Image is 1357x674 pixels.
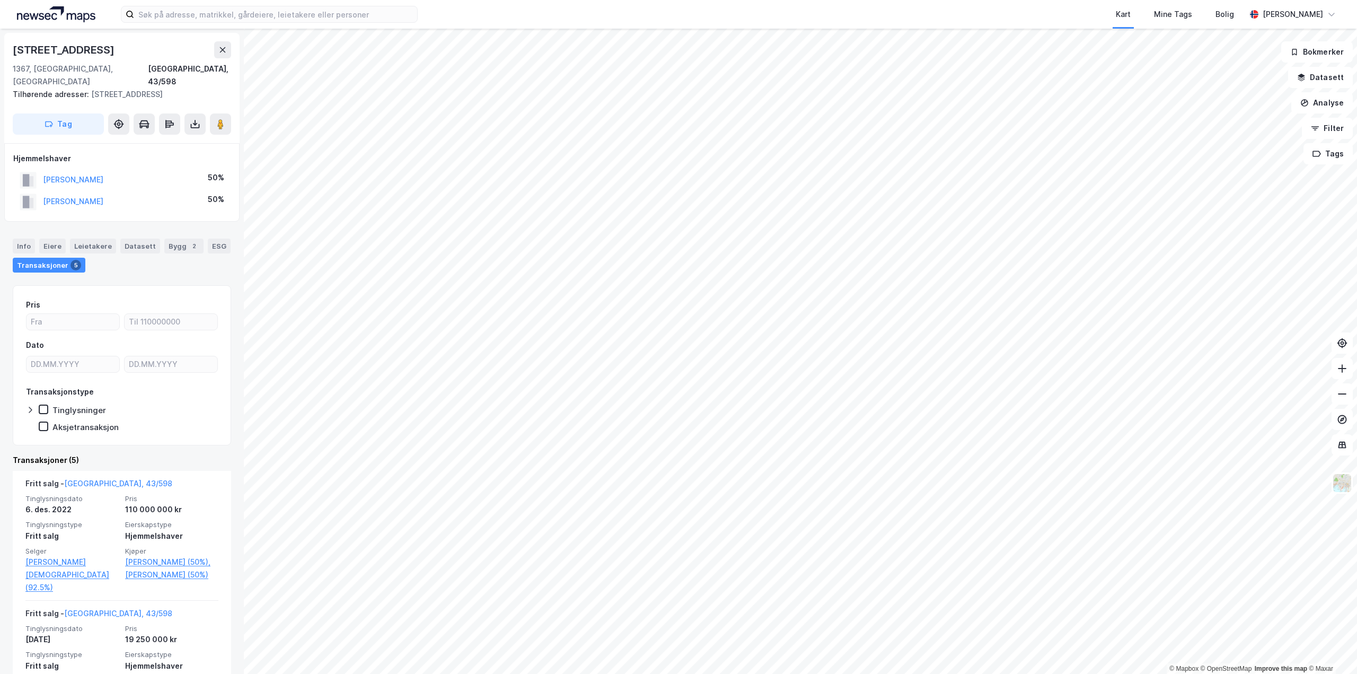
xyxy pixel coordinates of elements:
[13,63,148,88] div: 1367, [GEOGRAPHIC_DATA], [GEOGRAPHIC_DATA]
[25,520,119,529] span: Tinglysningstype
[1332,473,1352,493] img: Z
[13,90,91,99] span: Tilhørende adresser:
[125,660,218,672] div: Hjemmelshaver
[25,607,172,624] div: Fritt salg -
[26,339,44,352] div: Dato
[71,260,81,270] div: 5
[208,193,224,206] div: 50%
[125,556,218,568] a: [PERSON_NAME] (50%),
[25,494,119,503] span: Tinglysningsdato
[125,356,217,372] input: DD.MM.YYYY
[13,41,117,58] div: [STREET_ADDRESS]
[125,520,218,529] span: Eierskapstype
[120,239,160,253] div: Datasett
[17,6,95,22] img: logo.a4113a55bc3d86da70a041830d287a7e.svg
[52,405,106,415] div: Tinglysninger
[208,171,224,184] div: 50%
[125,624,218,633] span: Pris
[1303,143,1353,164] button: Tags
[39,239,66,253] div: Eiere
[27,314,119,330] input: Fra
[25,503,119,516] div: 6. des. 2022
[26,299,40,311] div: Pris
[134,6,417,22] input: Søk på adresse, matrikkel, gårdeiere, leietakere eller personer
[13,258,85,273] div: Transaksjoner
[13,88,223,101] div: [STREET_ADDRESS]
[64,479,172,488] a: [GEOGRAPHIC_DATA], 43/598
[52,422,119,432] div: Aksjetransaksjon
[1288,67,1353,88] button: Datasett
[125,530,218,542] div: Hjemmelshaver
[125,633,218,646] div: 19 250 000 kr
[25,477,172,494] div: Fritt salg -
[1116,8,1131,21] div: Kart
[1169,665,1199,672] a: Mapbox
[25,650,119,659] span: Tinglysningstype
[13,454,231,467] div: Transaksjoner (5)
[25,633,119,646] div: [DATE]
[1304,623,1357,674] div: Kontrollprogram for chat
[125,503,218,516] div: 110 000 000 kr
[1154,8,1192,21] div: Mine Tags
[164,239,204,253] div: Bygg
[148,63,231,88] div: [GEOGRAPHIC_DATA], 43/598
[13,152,231,165] div: Hjemmelshaver
[1263,8,1323,21] div: [PERSON_NAME]
[25,660,119,672] div: Fritt salg
[1281,41,1353,63] button: Bokmerker
[64,609,172,618] a: [GEOGRAPHIC_DATA], 43/598
[1304,623,1357,674] iframe: Chat Widget
[208,239,231,253] div: ESG
[1201,665,1252,672] a: OpenStreetMap
[25,530,119,542] div: Fritt salg
[1255,665,1307,672] a: Improve this map
[1215,8,1234,21] div: Bolig
[125,568,218,581] a: [PERSON_NAME] (50%)
[1302,118,1353,139] button: Filter
[27,356,119,372] input: DD.MM.YYYY
[125,547,218,556] span: Kjøper
[1291,92,1353,113] button: Analyse
[25,624,119,633] span: Tinglysningsdato
[25,547,119,556] span: Selger
[125,650,218,659] span: Eierskapstype
[70,239,116,253] div: Leietakere
[26,386,94,398] div: Transaksjonstype
[25,556,119,594] a: [PERSON_NAME][DEMOGRAPHIC_DATA] (92.5%)
[125,314,217,330] input: Til 110000000
[13,113,104,135] button: Tag
[13,239,35,253] div: Info
[125,494,218,503] span: Pris
[189,241,199,251] div: 2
